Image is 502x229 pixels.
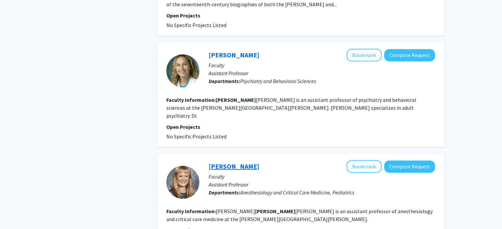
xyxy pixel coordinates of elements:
[166,133,226,140] span: No Specific Projects Listed
[166,97,216,103] b: Faculty Information:
[240,78,316,84] span: Psychiatry and Behavioral Sciences
[240,189,354,196] span: Anesthesiology and Critical Care Medicine, Pediatrics
[209,162,259,170] a: [PERSON_NAME]
[384,49,435,61] button: Compose Request to Anne Ruble
[209,173,435,181] p: Faculty
[255,208,295,215] b: [PERSON_NAME]
[216,97,256,103] b: [PERSON_NAME]
[209,69,435,77] p: Assistant Professor
[347,160,382,173] button: Add Jessica George to Bookmarks
[5,199,28,224] iframe: Chat
[209,189,240,196] b: Departments:
[166,12,435,19] p: Open Projects
[166,97,416,119] fg-read-more: [PERSON_NAME] is an assistant professor of psychiatry and behavioral sciences at the [PERSON_NAME...
[166,22,226,28] span: No Specific Projects Listed
[209,181,435,188] p: Assistant Professor
[209,51,259,59] a: [PERSON_NAME]
[209,61,435,69] p: Faculty
[166,123,435,131] p: Open Projects
[209,78,240,84] b: Departments:
[384,160,435,173] button: Compose Request to Jessica George
[347,49,382,61] button: Add Anne Ruble to Bookmarks
[166,208,216,215] b: Faculty Information:
[166,208,433,222] fg-read-more: [PERSON_NAME] [PERSON_NAME] is an assistant professor of anesthesiology and critical care medicin...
